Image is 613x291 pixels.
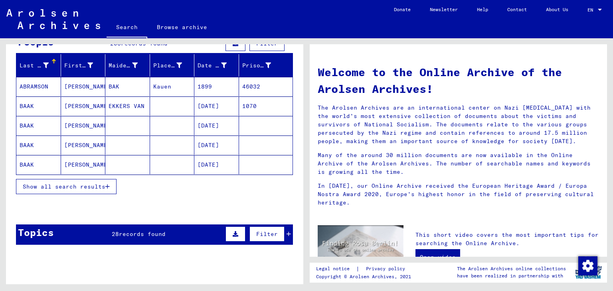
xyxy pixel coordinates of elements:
mat-cell: 1070 [239,96,293,116]
mat-cell: [DATE] [194,96,239,116]
p: In [DATE], our Online Archive received the European Heritage Award / Europa Nostra Award 2020, Eu... [318,182,599,207]
mat-header-cell: Prisoner # [239,54,293,77]
span: Show all search results [23,183,105,190]
p: Copyright © Arolsen Archives, 2021 [316,273,415,280]
mat-cell: [PERSON_NAME] [61,116,106,135]
mat-header-cell: First Name [61,54,106,77]
mat-cell: ABRAMSON [16,77,61,96]
mat-cell: [DATE] [194,136,239,155]
mat-cell: BAAK [16,116,61,135]
mat-cell: BAAK [16,155,61,174]
div: Maiden Name [109,61,138,70]
span: Filter [256,40,278,47]
img: Change consent [578,256,597,275]
span: Filter [256,230,278,238]
a: Open video [415,249,460,265]
button: Filter [249,226,285,242]
div: Place of Birth [153,61,182,70]
a: Search [107,18,147,38]
mat-cell: [DATE] [194,155,239,174]
mat-cell: 1899 [194,77,239,96]
div: | [316,265,415,273]
div: Date of Birth [198,61,227,70]
span: records found [121,40,168,47]
p: The Arolsen Archives are an international center on Nazi [MEDICAL_DATA] with the world’s most ext... [318,104,599,145]
img: video.jpg [318,225,403,272]
p: have been realized in partnership with [457,272,566,279]
span: 28 [112,230,119,238]
span: records found [119,230,166,238]
mat-header-cell: Date of Birth [194,54,239,77]
mat-cell: BAAK [16,96,61,116]
h1: Welcome to the Online Archive of the Arolsen Archives! [318,64,599,97]
img: Arolsen_neg.svg [6,9,100,29]
div: Last Name [20,61,49,70]
button: Show all search results [16,179,117,194]
mat-cell: 46032 [239,77,293,96]
div: Maiden Name [109,59,150,72]
div: First Name [64,61,93,70]
span: 203 [110,40,121,47]
mat-cell: [PERSON_NAME] [61,77,106,96]
div: Date of Birth [198,59,239,72]
div: Prisoner # [242,61,271,70]
a: Privacy policy [360,265,415,273]
div: Place of Birth [153,59,194,72]
img: yv_logo.png [573,262,603,282]
mat-cell: BAAK [16,136,61,155]
mat-cell: Kauen [150,77,195,96]
p: The Arolsen Archives online collections [457,265,566,272]
p: This short video covers the most important tips for searching the Online Archive. [415,231,599,248]
mat-cell: [PERSON_NAME] [61,136,106,155]
span: EN [587,7,596,13]
mat-cell: BAK [105,77,150,96]
mat-cell: EKKERS VAN [105,96,150,116]
mat-cell: [PERSON_NAME] [61,96,106,116]
mat-header-cell: Place of Birth [150,54,195,77]
mat-cell: [PERSON_NAME] [61,155,106,174]
div: First Name [64,59,105,72]
div: Last Name [20,59,61,72]
mat-header-cell: Maiden Name [105,54,150,77]
div: Prisoner # [242,59,283,72]
a: Browse archive [147,18,217,37]
div: Change consent [578,256,597,275]
p: Many of the around 30 million documents are now available in the Online Archive of the Arolsen Ar... [318,151,599,176]
mat-header-cell: Last Name [16,54,61,77]
div: Topics [18,225,54,240]
mat-cell: [DATE] [194,116,239,135]
a: Legal notice [316,265,356,273]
